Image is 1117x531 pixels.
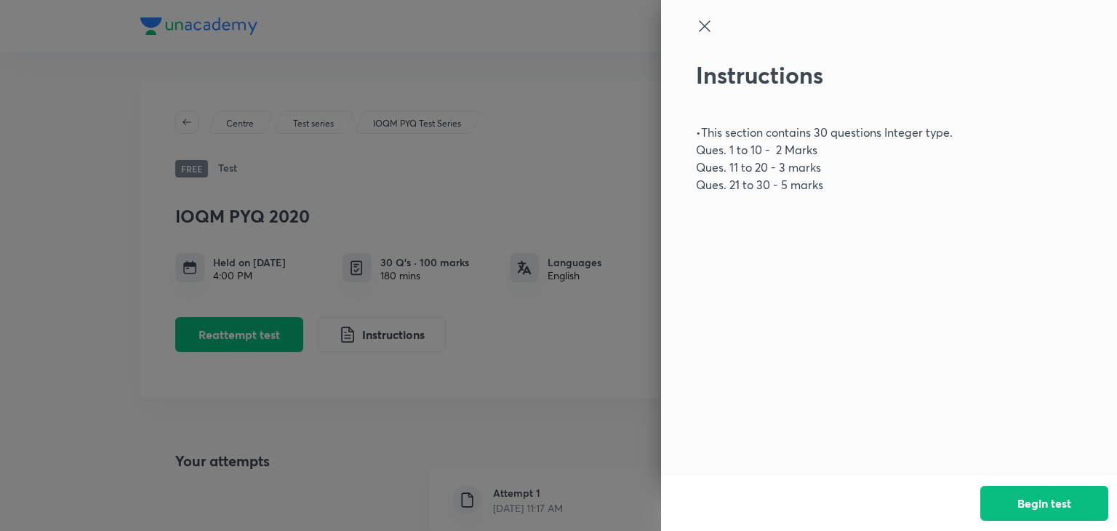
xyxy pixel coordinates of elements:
button: Begin test [980,486,1108,521]
p: Ques. 1 to 10 - 2 Marks [696,141,1033,159]
h2: Instructions [696,61,1033,89]
p: Ques. 21 to 30 - 5 marks [696,176,1033,193]
p: •This section contains 30 questions Integer type. [696,124,1033,141]
p: Ques. 11 to 20 - 3 marks [696,159,1033,176]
